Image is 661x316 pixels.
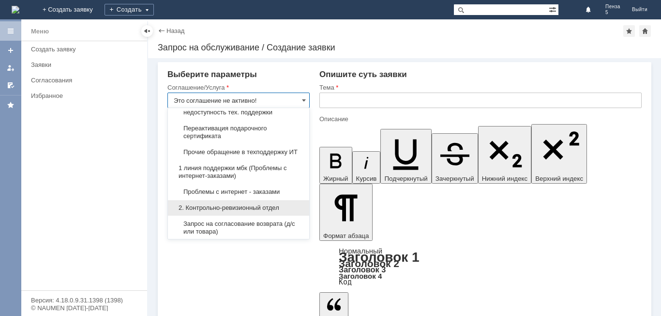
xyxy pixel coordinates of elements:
[323,175,348,182] span: Жирный
[31,297,137,303] div: Версия: 4.18.0.9.31.1398 (1398)
[639,25,651,37] div: Сделать домашней страницей
[605,10,620,16] span: 5
[31,26,49,37] div: Меню
[319,70,407,79] span: Опишите суть заявки
[174,101,303,116] span: Обращение сотрудников МБК на недоступность тех. поддержки
[174,204,303,212] span: 2. Контрольно-ревизионный отдел
[174,164,303,180] span: 1 линия поддержки мбк (Проблемы с интернет-заказами)
[323,232,369,239] span: Формат абзаца
[105,4,154,16] div: Создать
[319,184,373,241] button: Формат абзаца
[352,151,381,184] button: Курсив
[436,175,474,182] span: Зачеркнутый
[339,278,352,286] a: Код
[27,42,145,57] a: Создать заявку
[3,78,18,93] a: Мои согласования
[167,70,257,79] span: Выберите параметры
[31,305,137,311] div: © NAUMEN [DATE]-[DATE]
[12,6,19,14] img: logo
[167,84,308,91] div: Соглашение/Услуга
[605,4,620,10] span: Пенза
[12,6,19,14] a: Перейти на домашнюю страницу
[174,125,303,140] span: Переактивация подарочного сертификата
[31,77,141,84] div: Согласования
[623,25,635,37] div: Добавить в избранное
[384,175,427,182] span: Подчеркнутый
[3,60,18,76] a: Мои заявки
[31,92,131,99] div: Избранное
[531,124,587,184] button: Верхний индекс
[319,116,640,122] div: Описание
[166,27,184,34] a: Назад
[339,250,420,265] a: Заголовок 1
[158,43,651,52] div: Запрос на обслуживание / Создание заявки
[432,133,478,184] button: Зачеркнутый
[3,43,18,58] a: Создать заявку
[174,148,303,156] span: Прочие обращение в техподдержку ИТ
[174,188,303,196] span: Проблемы с интернет - заказами
[339,265,386,274] a: Заголовок 3
[31,46,141,53] div: Создать заявку
[141,25,153,37] div: Скрыть меню
[549,4,558,14] span: Расширенный поиск
[356,175,377,182] span: Курсив
[319,248,642,285] div: Формат абзаца
[535,175,583,182] span: Верхний индекс
[380,129,431,184] button: Подчеркнутый
[339,272,382,280] a: Заголовок 4
[482,175,528,182] span: Нижний индекс
[319,147,352,184] button: Жирный
[174,220,303,236] span: Запрос на согласование возврата (д/с или товара)
[339,247,382,255] a: Нормальный
[27,57,145,72] a: Заявки
[27,73,145,88] a: Согласования
[31,61,141,68] div: Заявки
[478,126,532,184] button: Нижний индекс
[319,84,640,91] div: Тема
[339,258,399,269] a: Заголовок 2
